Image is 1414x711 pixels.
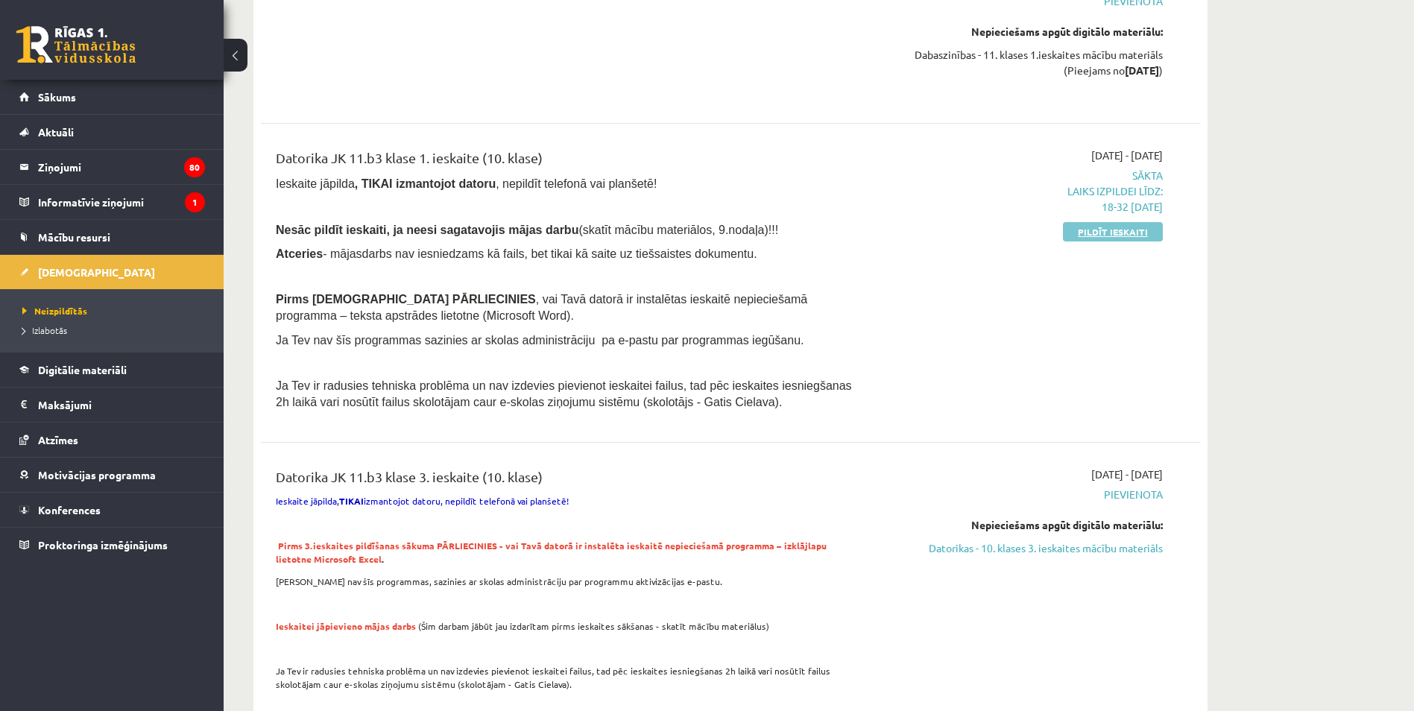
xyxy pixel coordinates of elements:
[276,247,757,260] span: - mājasdarbs nav iesniedzams kā fails, bet tikai kā saite uz tiešsaistes dokumentu.
[38,265,155,279] span: [DEMOGRAPHIC_DATA]
[22,323,209,337] a: Izlabotās
[355,177,496,190] b: , TIKAI izmantojot datoru
[276,379,852,408] span: Ja Tev ir radusies tehniska problēma un nav izdevies pievienot ieskaitei failus, tad pēc ieskaite...
[38,125,74,139] span: Aktuāli
[22,305,87,317] span: Neizpildītās
[38,363,127,376] span: Digitālie materiāli
[276,540,827,565] span: Pirms 3.ieskaites pildīšanas sākuma PĀRLIECINIES - vai Tavā datorā ir instalēta ieskaitē nepiecie...
[276,224,578,236] span: Nesāc pildīt ieskaiti, ja neesi sagatavojis mājas darbu
[882,487,1163,502] span: Pievienota
[19,255,205,289] a: [DEMOGRAPHIC_DATA]
[276,467,859,494] div: Datorika JK 11.b3 klase 3. ieskaite (10. klase)
[276,619,859,633] p: (Šim darbam jābūt jau izdarītam pirms ieskaites sākšanas - skatīt mācību materiālus)
[19,150,205,184] a: Ziņojumi80
[19,423,205,457] a: Atzīmes
[38,230,110,244] span: Mācību resursi
[38,185,205,219] legend: Informatīvie ziņojumi
[38,503,101,516] span: Konferences
[882,168,1163,215] span: Sākta
[276,293,807,322] span: , vai Tavā datorā ir instalētas ieskaitē nepieciešamā programma – teksta apstrādes lietotne (Micr...
[184,157,205,177] i: 80
[882,540,1163,556] a: Datorikas - 10. klases 3. ieskaites mācību materiāls
[882,47,1163,78] div: Dabaszinības - 11. klases 1.ieskaites mācību materiāls (Pieejams no )
[38,388,205,422] legend: Maksājumi
[276,575,859,588] p: [PERSON_NAME] nav šīs programmas, sazinies ar skolas administrāciju par programmu aktivizācijas e...
[19,528,205,562] a: Proktoringa izmēģinājums
[38,538,168,552] span: Proktoringa izmēģinājums
[276,495,569,507] span: Ieskaite jāpilda, izmantojot datoru, nepildīt telefonā vai planšetē!
[276,177,657,190] span: Ieskaite jāpilda , nepildīt telefonā vai planšetē!
[578,224,778,236] span: (skatīt mācību materiālos, 9.nodaļa)!!!
[339,495,364,507] strong: TIKAI
[1063,222,1163,241] a: Pildīt ieskaiti
[19,493,205,527] a: Konferences
[19,220,205,254] a: Mācību resursi
[276,620,416,632] span: Ieskaitei jāpievieno mājas darbs
[38,468,156,481] span: Motivācijas programma
[19,115,205,149] a: Aktuāli
[19,388,205,422] a: Maksājumi
[276,293,536,306] span: Pirms [DEMOGRAPHIC_DATA] PĀRLIECINIES
[185,192,205,212] i: 1
[1091,148,1163,163] span: [DATE] - [DATE]
[19,80,205,114] a: Sākums
[38,90,76,104] span: Sākums
[38,150,205,184] legend: Ziņojumi
[22,304,209,317] a: Neizpildītās
[22,324,67,336] span: Izlabotās
[882,517,1163,533] div: Nepieciešams apgūt digitālo materiālu:
[276,334,804,347] span: Ja Tev nav šīs programmas sazinies ar skolas administrāciju pa e-pastu par programmas iegūšanu.
[276,540,827,565] strong: .
[19,458,205,492] a: Motivācijas programma
[1091,467,1163,482] span: [DATE] - [DATE]
[882,24,1163,39] div: Nepieciešams apgūt digitālo materiālu:
[276,247,323,260] b: Atceries
[19,353,205,387] a: Digitālie materiāli
[38,433,78,446] span: Atzīmes
[276,148,859,175] div: Datorika JK 11.b3 klase 1. ieskaite (10. klase)
[19,185,205,219] a: Informatīvie ziņojumi1
[16,26,136,63] a: Rīgas 1. Tālmācības vidusskola
[1125,63,1159,77] strong: [DATE]
[882,183,1163,215] p: Laiks izpildei līdz: 18-32 [DATE]
[276,664,859,691] p: Ja Tev ir radusies tehniska problēma un nav izdevies pievienot ieskaitei failus, tad pēc ieskaite...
